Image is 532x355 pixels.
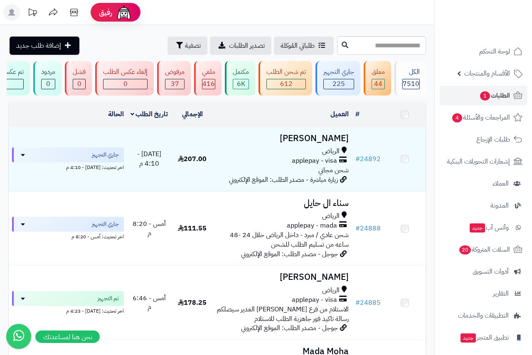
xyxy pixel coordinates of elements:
[241,323,338,333] span: جوجل - مصدر الطلب: الموقع الإلكتروني
[476,134,510,145] span: طلبات الإرجاع
[460,332,509,343] span: تطبيق المتجر
[77,79,81,89] span: 0
[287,221,337,230] span: applepay - mada
[116,4,132,21] img: ai-face.png
[12,306,124,315] div: اخر تحديث: [DATE] - 4:23 م
[440,306,527,326] a: التطبيقات والخدمات
[355,298,381,308] a: #24885
[490,200,509,211] span: المدونة
[16,41,61,51] span: إضافة طلب جديد
[123,79,128,89] span: 0
[92,220,119,228] span: جاري التجهيز
[322,211,340,221] span: الرياض
[355,223,360,233] span: #
[103,79,147,89] div: 0
[217,272,349,282] h3: [PERSON_NAME]
[99,7,112,17] span: رفيق
[451,112,510,123] span: المراجعات والأسئلة
[108,109,124,119] a: الحالة
[257,61,314,95] a: تم شحن الطلب 612
[233,79,249,89] div: 6025
[475,18,524,36] img: logo-2.png
[461,333,476,343] span: جديد
[229,175,338,185] span: زيارة مباشرة - مصدر الطلب: الموقع الإلكتروني
[480,91,490,101] span: 1
[452,113,463,123] span: 4
[440,240,527,260] a: السلات المتروكة20
[440,284,527,304] a: التقارير
[94,61,155,95] a: إلغاء عكس الطلب 0
[440,108,527,127] a: المراجعات والأسئلة4
[372,67,385,77] div: معلق
[133,219,166,238] span: أمس - 8:20 م
[464,68,510,79] span: الأقسام والمنتجات
[324,79,354,89] div: 225
[165,79,184,89] div: 37
[493,288,509,299] span: التقارير
[479,46,510,57] span: لوحة التحكم
[237,79,245,89] span: 6K
[470,223,485,233] span: جديد
[217,198,349,208] h3: سناء ال حايل
[330,109,349,119] a: العميل
[165,67,185,77] div: مرفوض
[185,41,201,51] span: تصفية
[98,294,119,303] span: تم التجهيز
[440,152,527,171] a: إشعارات التحويلات البنكية
[42,79,55,89] div: 0
[447,156,510,167] span: إشعارات التحويلات البنكية
[73,67,86,77] div: فشل
[332,79,345,89] span: 225
[178,223,207,233] span: 111.55
[355,298,360,308] span: #
[469,222,509,233] span: وآتس آب
[202,79,215,89] span: 416
[12,162,124,171] div: اخر تحديث: [DATE] - 4:10 م
[229,41,265,51] span: تصدير الطلبات
[266,67,306,77] div: تم شحن الطلب
[362,61,393,95] a: معلق 44
[241,249,338,259] span: جوجل - مصدر الطلب: الموقع الإلكتروني
[192,61,223,95] a: ملغي 416
[403,79,419,89] span: 7510
[440,328,527,348] a: تطبيق المتجرجديد
[440,196,527,215] a: المدونة
[182,109,203,119] a: الإجمالي
[46,79,50,89] span: 0
[171,79,179,89] span: 37
[41,67,55,77] div: مردود
[440,42,527,61] a: لوحة التحكم
[292,156,337,166] span: applepay - visa
[133,293,166,313] span: أمس - 6:46 م
[322,286,340,295] span: الرياض
[223,61,257,95] a: مكتمل 6K
[355,154,360,164] span: #
[12,232,124,240] div: اخر تحديث: أمس - 8:20 م
[374,79,382,89] span: 44
[323,67,354,77] div: جاري التجهيز
[202,67,215,77] div: ملغي
[267,79,305,89] div: 612
[372,79,384,89] div: 44
[137,149,161,169] span: [DATE] - 4:10 م
[22,4,43,23] a: تحديثات المنصة
[314,61,362,95] a: جاري التجهيز 225
[131,109,168,119] a: تاريخ الطلب
[479,90,510,101] span: الطلبات
[355,109,360,119] a: #
[167,37,207,55] button: تصفية
[459,245,471,255] span: 20
[233,67,249,77] div: مكتمل
[210,37,271,55] a: تصدير الطلبات
[458,310,509,321] span: التطبيقات والخدمات
[393,61,428,95] a: الكل7510
[274,37,334,55] a: طلباتي المُوكلة
[440,218,527,237] a: وآتس آبجديد
[178,298,207,308] span: 178.25
[440,262,527,282] a: أدوات التسويق
[322,147,340,156] span: الرياض
[103,67,148,77] div: إلغاء عكس الطلب
[73,79,85,89] div: 0
[63,61,94,95] a: فشل 0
